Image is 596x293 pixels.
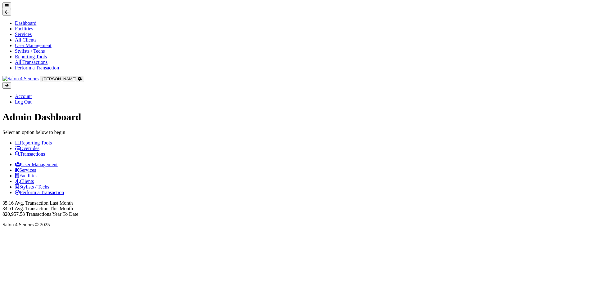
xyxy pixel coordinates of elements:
h1: Admin Dashboard [2,111,594,123]
a: Services [15,32,32,37]
a: Services [15,167,36,173]
p: Salon 4 Seniors © 2025 [2,222,594,228]
span: Transactions Year To Date [26,211,79,217]
span: 820,957.58 [2,211,25,217]
a: Perform a Transaction [15,65,59,70]
a: Overrides [15,146,39,151]
span: 34.51 [2,206,14,211]
span: Avg. Transaction Last Month [15,200,73,206]
a: Facilities [15,173,38,178]
a: User Management [15,162,58,167]
a: All Clients [15,37,37,42]
a: Dashboard [15,20,36,26]
a: Account [15,94,32,99]
a: Facilities [15,26,33,31]
a: Reporting Tools [15,54,47,59]
span: [PERSON_NAME] [42,77,76,81]
a: Transactions [15,151,45,157]
p: Select an option below to begin [2,130,594,135]
a: Clients [15,179,34,184]
a: Stylists / Techs [15,48,45,54]
a: Stylists / Techs [15,184,49,189]
span: 35.16 [2,200,14,206]
img: Salon 4 Seniors [2,76,38,82]
a: Reporting Tools [15,140,52,145]
a: Perform a Transaction [15,190,64,195]
a: All Transactions [15,60,47,65]
span: Avg. Transaction This Month [15,206,73,211]
a: Log Out [15,99,32,104]
a: User Management [15,43,52,48]
button: [PERSON_NAME] [40,76,84,82]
